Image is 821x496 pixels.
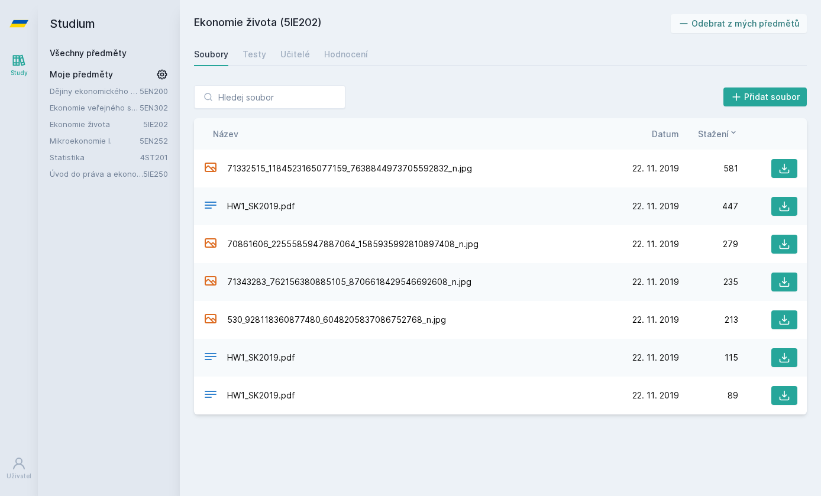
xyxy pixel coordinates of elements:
span: 71343283_762156380885105_8706618429546692608_n.jpg [227,276,471,288]
a: 5IE250 [143,169,168,179]
div: 115 [679,352,738,364]
span: 22. 11. 2019 [632,276,679,288]
div: PDF [203,387,218,404]
div: JPG [203,312,218,329]
a: Mikroekonomie I. [50,135,140,147]
button: Název [213,128,238,140]
input: Hledej soubor [194,85,345,109]
div: Učitelé [280,48,310,60]
span: Stažení [698,128,729,140]
h2: Ekonomie života (5IE202) [194,14,671,33]
span: 22. 11. 2019 [632,238,679,250]
a: Úvod do práva a ekonomie [50,168,143,180]
div: Hodnocení [324,48,368,60]
div: Uživatel [7,472,31,481]
a: Statistika [50,151,140,163]
div: PDF [203,198,218,215]
a: Uživatel [2,450,35,487]
a: Hodnocení [324,43,368,66]
span: 22. 11. 2019 [632,390,679,401]
div: Testy [243,48,266,60]
button: Přidat soubor [723,87,807,106]
div: JPG [203,160,218,177]
div: 89 [679,390,738,401]
a: Testy [243,43,266,66]
div: 213 [679,314,738,326]
a: Učitelé [280,43,310,66]
span: HW1_SK2019.pdf [227,390,295,401]
div: Soubory [194,48,228,60]
span: 22. 11. 2019 [632,314,679,326]
span: HW1_SK2019.pdf [227,200,295,212]
div: 581 [679,163,738,174]
span: 530_928118360877480_6048205837086752768_n.jpg [227,314,446,326]
a: 5EN200 [140,86,168,96]
span: 22. 11. 2019 [632,200,679,212]
a: 5IE202 [143,119,168,129]
div: 235 [679,276,738,288]
span: Moje předměty [50,69,113,80]
span: HW1_SK2019.pdf [227,352,295,364]
a: Ekonomie života [50,118,143,130]
a: Ekonomie veřejného sektoru [50,102,140,114]
a: 5EN302 [140,103,168,112]
a: 5EN252 [140,136,168,145]
a: Všechny předměty [50,48,127,58]
div: 279 [679,238,738,250]
a: Dějiny ekonomického myšlení [50,85,140,97]
a: 4ST201 [140,153,168,162]
div: JPG [203,236,218,253]
div: JPG [203,274,218,291]
a: Study [2,47,35,83]
button: Datum [652,128,679,140]
span: 22. 11. 2019 [632,352,679,364]
button: Stažení [698,128,738,140]
div: Study [11,69,28,77]
span: 71332515_1184523165077159_7638844973705592832_n.jpg [227,163,472,174]
span: 70861606_2255585947887064_1585935992810897408_n.jpg [227,238,479,250]
div: 447 [679,200,738,212]
div: PDF [203,349,218,367]
button: Odebrat z mých předmětů [671,14,807,33]
span: 22. 11. 2019 [632,163,679,174]
a: Soubory [194,43,228,66]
